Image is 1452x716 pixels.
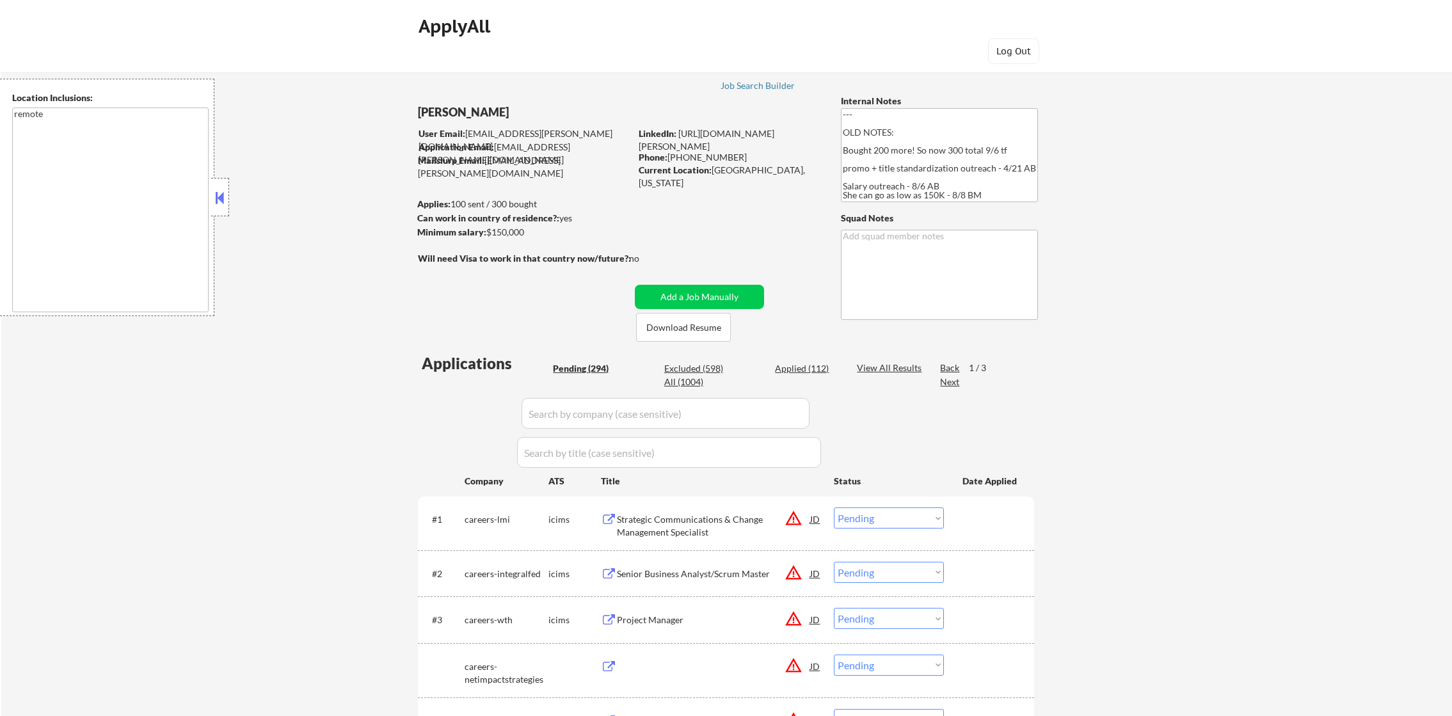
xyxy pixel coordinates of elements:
div: [PERSON_NAME] [418,104,681,120]
div: View All Results [857,362,925,374]
div: careers-lmi [465,513,548,526]
div: #2 [432,568,454,580]
div: Project Manager [617,614,810,626]
div: All (1004) [664,376,728,388]
div: $150,000 [417,226,630,239]
div: icims [548,568,601,580]
div: #3 [432,614,454,626]
div: #1 [432,513,454,526]
div: Company [465,475,548,488]
button: Download Resume [636,313,731,342]
div: Next [940,376,961,388]
div: Applications [422,356,548,371]
div: icims [548,614,601,626]
strong: Phone: [639,152,667,163]
div: JD [809,608,822,631]
div: Title [601,475,822,488]
strong: Current Location: [639,164,712,175]
div: Status [834,469,944,492]
strong: LinkedIn: [639,128,676,139]
div: ATS [548,475,601,488]
button: warning_amber [785,564,802,582]
div: JD [809,507,822,530]
div: JD [809,655,822,678]
div: [EMAIL_ADDRESS][PERSON_NAME][DOMAIN_NAME] [418,154,630,179]
div: careers-netimpactstrategies [465,660,548,685]
strong: Will need Visa to work in that country now/future?: [418,253,631,264]
div: [GEOGRAPHIC_DATA], [US_STATE] [639,164,820,189]
div: 1 / 3 [969,362,998,374]
a: [URL][DOMAIN_NAME][PERSON_NAME] [639,128,774,152]
div: Back [940,362,961,374]
button: Add a Job Manually [635,285,764,309]
div: Location Inclusions: [12,91,209,104]
button: warning_amber [785,610,802,628]
div: Pending (294) [553,362,617,375]
div: careers-wth [465,614,548,626]
div: Senior Business Analyst/Scrum Master [617,568,810,580]
div: JD [809,562,822,585]
div: Internal Notes [841,95,1038,107]
div: Date Applied [962,475,1019,488]
strong: User Email: [419,128,465,139]
div: Applied (112) [775,362,839,375]
button: warning_amber [785,656,802,674]
button: Log Out [988,38,1039,64]
strong: Mailslurp Email: [418,155,484,166]
strong: Minimum salary: [417,227,486,237]
div: Excluded (598) [664,362,728,375]
div: ApplyAll [419,15,494,37]
strong: Applies: [417,198,451,209]
div: [EMAIL_ADDRESS][PERSON_NAME][DOMAIN_NAME] [419,127,630,152]
div: no [629,252,666,265]
input: Search by title (case sensitive) [517,437,821,468]
div: careers-integralfed [465,568,548,580]
strong: Can work in country of residence?: [417,212,559,223]
button: warning_amber [785,509,802,527]
div: 100 sent / 300 bought [417,198,630,211]
div: icims [548,513,601,526]
input: Search by company (case sensitive) [522,398,810,429]
div: [PHONE_NUMBER] [639,151,820,164]
strong: Application Email: [419,141,494,152]
div: Squad Notes [841,212,1038,225]
div: yes [417,212,626,225]
div: [EMAIL_ADDRESS][PERSON_NAME][DOMAIN_NAME] [419,141,630,166]
div: Job Search Builder [721,81,795,90]
a: Job Search Builder [721,81,795,93]
div: Strategic Communications & Change Management Specialist [617,513,810,538]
